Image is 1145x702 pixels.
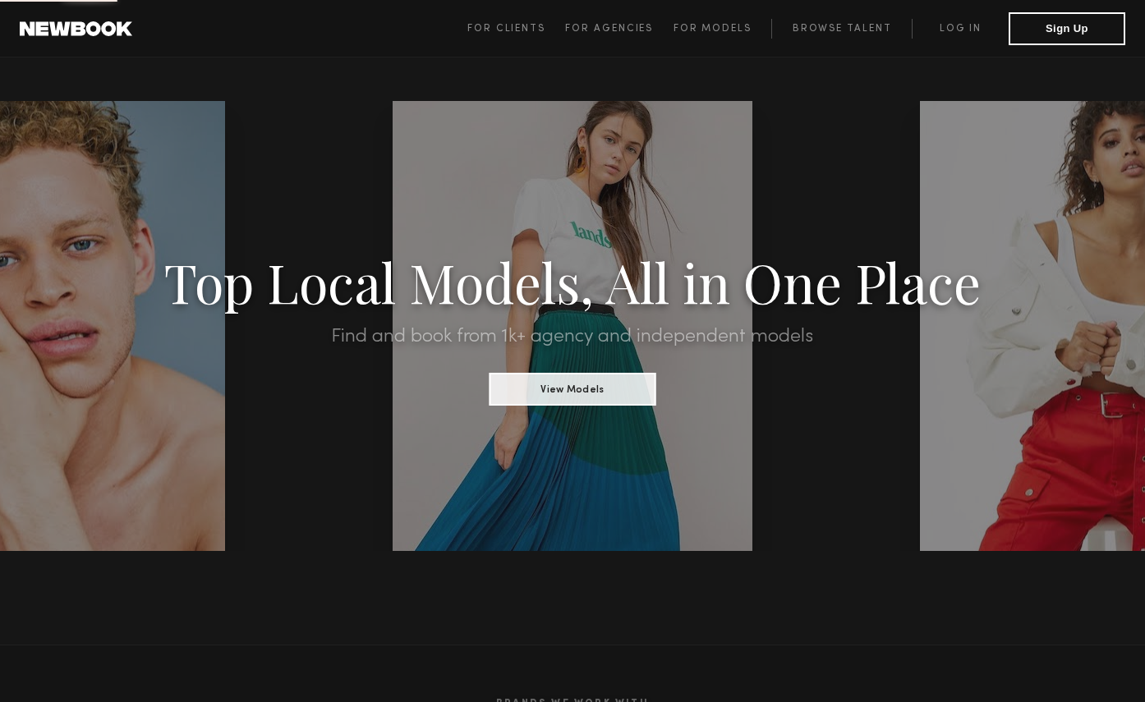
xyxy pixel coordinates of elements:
[1009,12,1125,45] button: Sign Up
[86,327,1060,346] h2: Find and book from 1k+ agency and independent models
[489,379,655,397] a: View Models
[674,19,772,39] a: For Models
[912,19,1009,39] a: Log in
[771,19,912,39] a: Browse Talent
[565,19,673,39] a: For Agencies
[86,256,1060,307] h1: Top Local Models, All in One Place
[467,19,565,39] a: For Clients
[674,24,752,34] span: For Models
[565,24,653,34] span: For Agencies
[489,373,655,406] button: View Models
[467,24,545,34] span: For Clients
